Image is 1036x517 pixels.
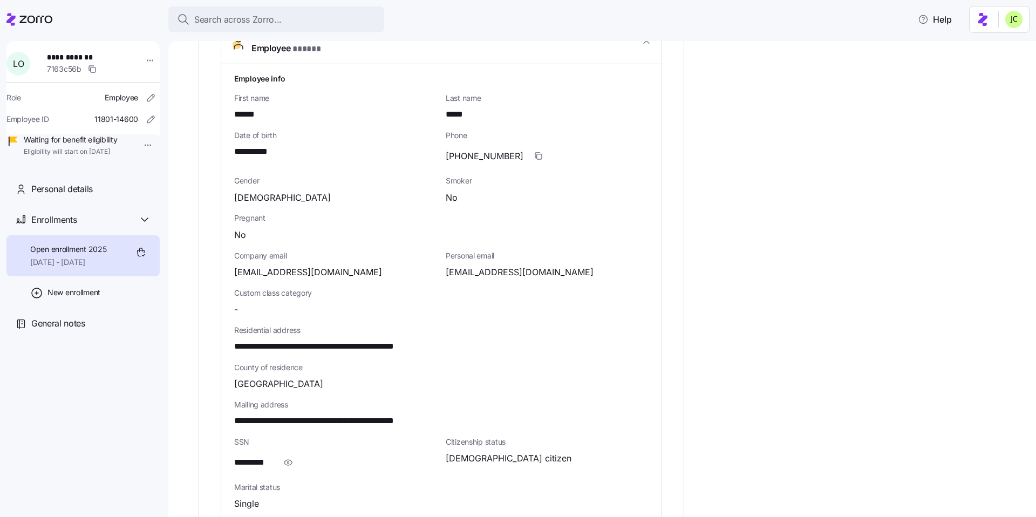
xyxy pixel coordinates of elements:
[234,437,437,447] span: SSN
[234,362,649,373] span: County of residence
[47,287,100,298] span: New enrollment
[31,182,93,196] span: Personal details
[13,59,24,68] span: L O
[446,452,571,465] span: [DEMOGRAPHIC_DATA] citizen
[446,130,649,141] span: Phone
[168,6,384,32] button: Search across Zorro...
[234,288,437,298] span: Custom class category
[234,303,238,316] span: -
[446,149,523,163] span: [PHONE_NUMBER]
[446,191,458,205] span: No
[234,73,649,84] h1: Employee info
[234,266,382,279] span: [EMAIL_ADDRESS][DOMAIN_NAME]
[194,13,282,26] span: Search across Zorro...
[6,92,21,103] span: Role
[234,377,323,391] span: [GEOGRAPHIC_DATA]
[1005,11,1023,28] img: 0d5040ea9766abea509702906ec44285
[30,257,106,268] span: [DATE] - [DATE]
[6,114,49,125] span: Employee ID
[251,29,351,55] span: Employee
[234,399,649,410] span: Mailing address
[234,497,259,511] span: Single
[234,325,649,336] span: Residential address
[234,191,331,205] span: [DEMOGRAPHIC_DATA]
[234,250,437,261] span: Company email
[47,64,81,74] span: 7163c56b
[909,9,960,30] button: Help
[234,93,437,104] span: First name
[94,114,138,125] span: 11801-14600
[446,175,649,186] span: Smoker
[446,437,649,447] span: Citizenship status
[446,250,649,261] span: Personal email
[446,93,649,104] span: Last name
[234,130,437,141] span: Date of birth
[31,213,77,227] span: Enrollments
[24,147,117,157] span: Eligibility will start on [DATE]
[30,244,106,255] span: Open enrollment 2025
[234,175,437,186] span: Gender
[446,266,594,279] span: [EMAIL_ADDRESS][DOMAIN_NAME]
[234,482,437,493] span: Marital status
[24,134,117,145] span: Waiting for benefit eligibility
[918,13,952,26] span: Help
[234,228,246,242] span: No
[105,92,138,103] span: Employee
[31,317,85,330] span: General notes
[234,213,649,223] span: Pregnant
